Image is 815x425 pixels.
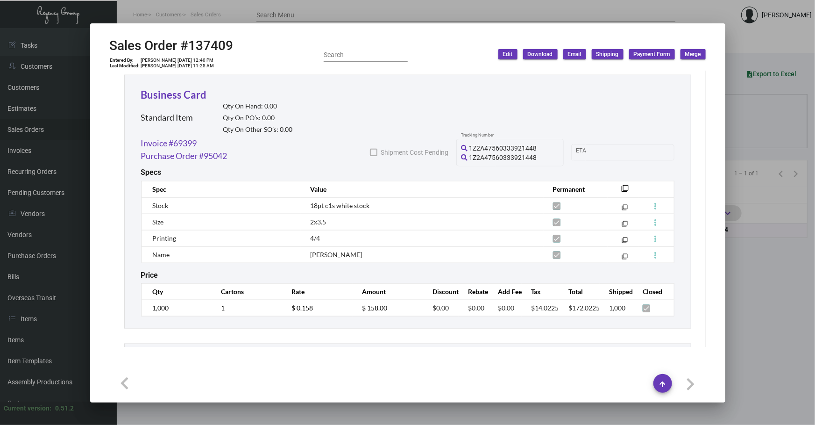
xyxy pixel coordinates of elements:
a: Purchase Order #95042 [141,150,227,162]
button: Shipping [592,49,624,59]
th: Value [301,181,543,197]
th: Discount [423,283,459,300]
mat-icon: filter_none [622,206,628,212]
th: Spec [141,181,301,197]
th: Permanent [544,181,608,197]
td: Entered By: [110,58,141,63]
span: Printing [153,234,177,242]
th: Qty [141,283,212,300]
mat-icon: filter_none [622,187,629,195]
span: $0.00 [432,304,449,312]
a: Business Card [141,88,207,101]
div: 0.51.2 [55,403,74,413]
h2: Standard Item [141,113,193,123]
a: Invoice #69399 [141,137,197,150]
span: Shipment Cost Pending [381,147,449,158]
span: $172.0225 [568,304,600,312]
th: Rate [282,283,353,300]
th: Add Fee [489,283,522,300]
span: Shipping [596,50,619,58]
h2: Price [141,271,158,280]
button: Edit [498,49,517,59]
span: 4/4 [310,234,320,242]
h2: Qty On Hand: 0.00 [223,102,293,110]
span: 1,000 [609,304,625,312]
h2: Sales Order #137409 [110,38,234,54]
th: Tax [522,283,559,300]
th: Cartons [212,283,282,300]
th: Closed [633,283,674,300]
span: Merge [685,50,701,58]
td: [PERSON_NAME] [DATE] 11:25 AM [141,63,215,69]
span: Name [153,251,170,259]
button: Download [523,49,558,59]
button: Payment Form [629,49,675,59]
span: $0.00 [468,304,484,312]
div: Current version: [4,403,51,413]
mat-icon: filter_none [622,255,628,261]
span: Download [528,50,553,58]
input: Start date [576,149,605,156]
h2: Qty On PO’s: 0.00 [223,114,293,122]
td: Last Modified: [110,63,141,69]
mat-icon: filter_none [622,223,628,229]
span: 1Z2A47560333921448 [469,154,537,161]
button: Merge [680,49,706,59]
h2: Specs [141,168,162,177]
th: Amount [353,283,423,300]
span: Stock [153,202,169,209]
span: Size [153,218,164,226]
span: Edit [503,50,513,58]
span: $14.0225 [531,304,559,312]
th: Total [559,283,600,300]
button: Email [563,49,586,59]
h2: Qty On Other SO’s: 0.00 [223,126,293,134]
span: Payment Form [634,50,670,58]
td: [PERSON_NAME] [DATE] 12:40 PM [141,58,215,63]
span: 1Z2A47560333921448 [469,144,537,152]
span: 2x3.5 [310,218,326,226]
span: [PERSON_NAME] [310,251,362,259]
th: Shipped [600,283,633,300]
mat-icon: filter_none [622,239,628,245]
span: 18pt c1s white stock [310,202,369,209]
span: Email [568,50,581,58]
input: End date [613,149,658,156]
th: Rebate [459,283,488,300]
span: $0.00 [498,304,514,312]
